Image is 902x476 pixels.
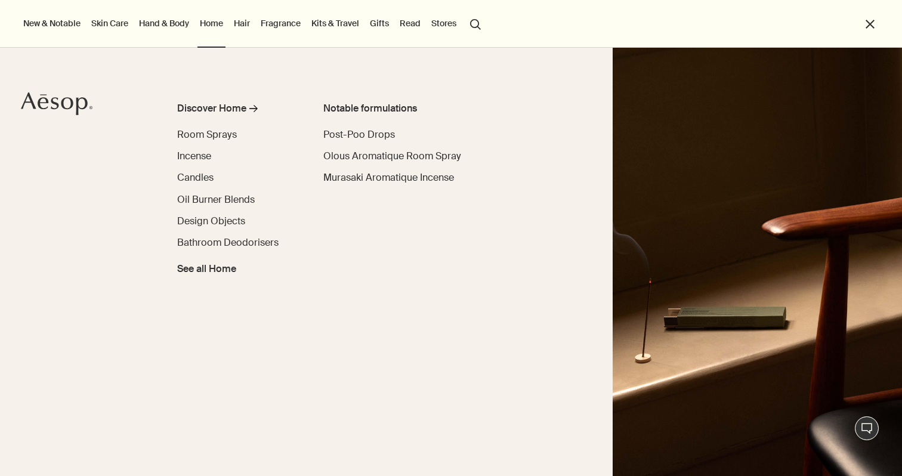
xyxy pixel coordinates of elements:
[231,16,252,31] a: Hair
[258,16,303,31] a: Fragrance
[429,16,459,31] button: Stores
[323,128,395,142] a: Post-Poo Drops
[323,101,468,116] div: Notable formulations
[323,150,461,162] span: Olous Aromatique Room Spray
[197,16,225,31] a: Home
[177,171,214,185] a: Candles
[21,16,83,31] button: New & Notable
[863,17,877,31] button: Close the Menu
[177,193,255,207] a: Oil Burner Blends
[613,48,902,476] img: Warmly lit room containing lamp and mid-century furniture.
[177,236,279,250] a: Bathroom Deodorisers
[137,16,191,31] a: Hand & Body
[855,416,879,440] button: Live-Support Chat
[177,262,236,276] span: See all Home
[323,171,454,185] a: Murasaki Aromatique Incense
[397,16,423,31] a: Read
[177,101,296,120] a: Discover Home
[177,128,237,142] a: Room Sprays
[177,149,211,163] a: Incense
[177,236,279,249] span: Bathroom Deodorisers
[465,12,486,35] button: Open search
[177,214,245,228] a: Design Objects
[177,171,214,184] span: Candles
[21,92,92,116] svg: Aesop
[177,257,236,276] a: See all Home
[177,150,211,162] span: Incense
[177,215,245,227] span: Design Objects
[89,16,131,31] a: Skin Care
[177,193,255,206] span: Oil Burner Blends
[177,101,246,116] div: Discover Home
[323,171,454,184] span: Murasaki Aromatique Incense
[177,128,237,141] span: Room Sprays
[323,128,395,141] span: Post-Poo Drops
[309,16,362,31] a: Kits & Travel
[367,16,391,31] a: Gifts
[21,92,92,119] a: Aesop
[323,149,461,163] a: Olous Aromatique Room Spray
